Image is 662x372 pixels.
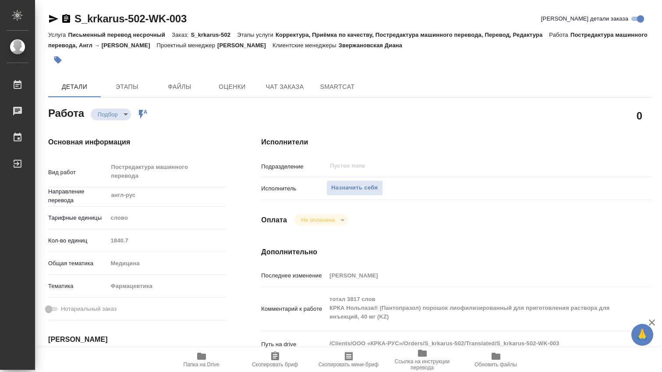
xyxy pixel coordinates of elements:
[541,14,628,23] span: [PERSON_NAME] детали заказа
[329,161,599,171] input: Пустое поле
[261,162,326,171] p: Подразделение
[261,340,326,349] p: Путь на drive
[165,347,238,372] button: Папка на Drive
[549,32,570,38] p: Работа
[91,109,131,120] div: Подбор
[48,236,107,245] p: Кол-во единиц
[261,305,326,313] p: Комментарий к работе
[53,81,96,92] span: Детали
[252,361,298,368] span: Скопировать бриф
[276,32,549,38] p: Корректура, Приёмка по качеству, Постредактура машинного перевода, Перевод, Редактура
[191,32,237,38] p: S_krkarus-502
[48,137,226,147] h4: Основная информация
[264,81,306,92] span: Чат заказа
[48,214,107,222] p: Тарифные единицы
[261,215,287,225] h4: Оплата
[326,269,620,282] input: Пустое поле
[273,42,339,49] p: Клиентские менеджеры
[184,361,219,368] span: Папка на Drive
[261,184,326,193] p: Исполнитель
[172,32,191,38] p: Заказ:
[298,216,337,224] button: Не оплачена
[95,111,120,118] button: Подбор
[48,334,226,345] h4: [PERSON_NAME]
[48,168,107,177] p: Вид работ
[312,347,386,372] button: Скопировать мини-бриф
[459,347,533,372] button: Обновить файлы
[391,358,454,371] span: Ссылка на инструкции перевода
[316,81,358,92] span: SmartCat
[386,347,459,372] button: Ссылка на инструкции перевода
[61,305,117,313] span: Нотариальный заказ
[159,81,201,92] span: Файлы
[48,50,67,70] button: Добавить тэг
[48,105,84,120] h2: Работа
[637,108,642,123] h2: 0
[474,361,517,368] span: Обновить файлы
[261,271,326,280] p: Последнее изменение
[261,247,652,257] h4: Дополнительно
[217,42,273,49] p: [PERSON_NAME]
[48,282,107,291] p: Тематика
[635,326,650,344] span: 🙏
[107,256,226,271] div: Медицина
[211,81,253,92] span: Оценки
[339,42,409,49] p: Звержановская Диана
[61,14,71,24] button: Скопировать ссылку
[74,13,187,25] a: S_krkarus-502-WK-003
[107,234,226,247] input: Пустое поле
[48,32,68,38] p: Услуга
[331,183,378,193] span: Назначить себя
[106,81,148,92] span: Этапы
[48,259,107,268] p: Общая тематика
[107,211,226,225] div: слово
[238,347,312,372] button: Скопировать бриф
[294,214,348,226] div: Подбор
[107,279,226,294] div: Фармацевтика
[68,32,172,38] p: Письменный перевод несрочный
[48,187,107,205] p: Направление перевода
[157,42,217,49] p: Проектный менеджер
[631,324,653,346] button: 🙏
[326,292,620,324] textarea: тотал 3817 слов КРКА Нольпаза® (Пантопразол) порошок лиофилизированный для приготовления раствора...
[326,336,620,351] textarea: /Clients/ООО «КРКА-РУС»/Orders/S_krkarus-502/Translated/S_krkarus-502-WK-003
[319,361,379,368] span: Скопировать мини-бриф
[237,32,276,38] p: Этапы услуги
[261,137,652,147] h4: Исполнители
[326,180,382,196] button: Назначить себя
[48,14,59,24] button: Скопировать ссылку для ЯМессенджера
